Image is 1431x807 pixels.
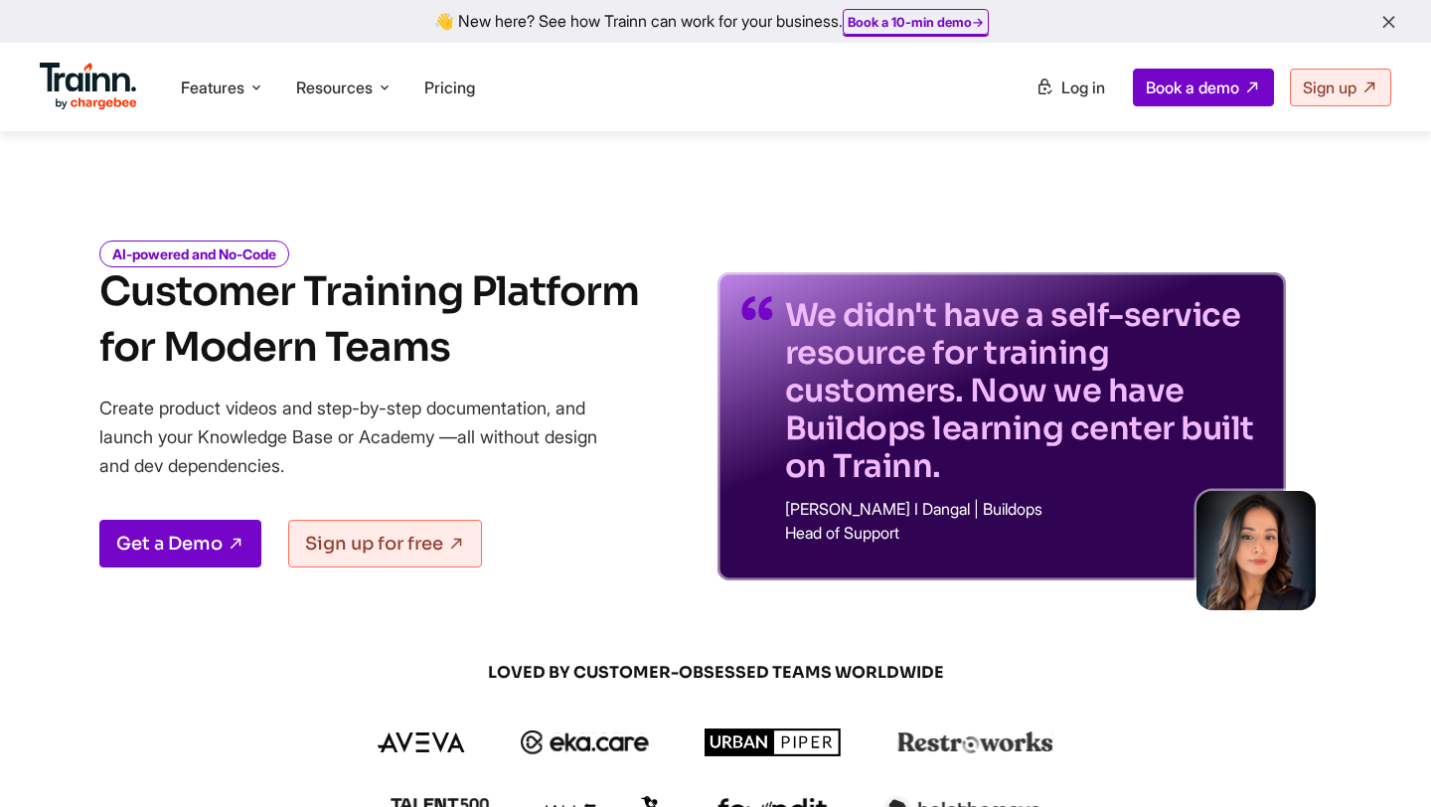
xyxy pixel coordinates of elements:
p: Create product videos and step-by-step documentation, and launch your Knowledge Base or Academy —... [99,394,626,480]
a: Book a demo [1133,69,1274,106]
h1: Customer Training Platform for Modern Teams [99,264,639,376]
div: 👋 New here? See how Trainn can work for your business. [12,12,1419,31]
span: Sign up [1303,78,1356,97]
i: AI-powered and No-Code [99,241,289,267]
p: Head of Support [785,525,1262,541]
iframe: Chat Widget [1332,712,1431,807]
span: Book a demo [1146,78,1239,97]
a: Get a Demo [99,520,261,567]
img: restroworks logo [897,731,1053,753]
a: Pricing [424,78,475,97]
span: Resources [296,77,373,98]
b: Book a 10-min demo [848,14,972,30]
a: Book a 10-min demo→ [848,14,984,30]
img: Trainn Logo [40,63,137,110]
span: Features [181,77,244,98]
img: ekacare logo [521,730,650,754]
span: Log in [1061,78,1105,97]
img: aveva logo [378,732,465,752]
span: LOVED BY CUSTOMER-OBSESSED TEAMS WORLDWIDE [238,662,1192,684]
p: We didn't have a self-service resource for training customers. Now we have Buildops learning cent... [785,296,1262,485]
img: urbanpiper logo [705,728,842,756]
img: sabina-buildops.d2e8138.png [1196,491,1316,610]
p: [PERSON_NAME] I Dangal | Buildops [785,501,1262,517]
a: Sign up for free [288,520,482,567]
img: quotes-purple.41a7099.svg [741,296,773,320]
a: Log in [1024,70,1117,105]
a: Sign up [1290,69,1391,106]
